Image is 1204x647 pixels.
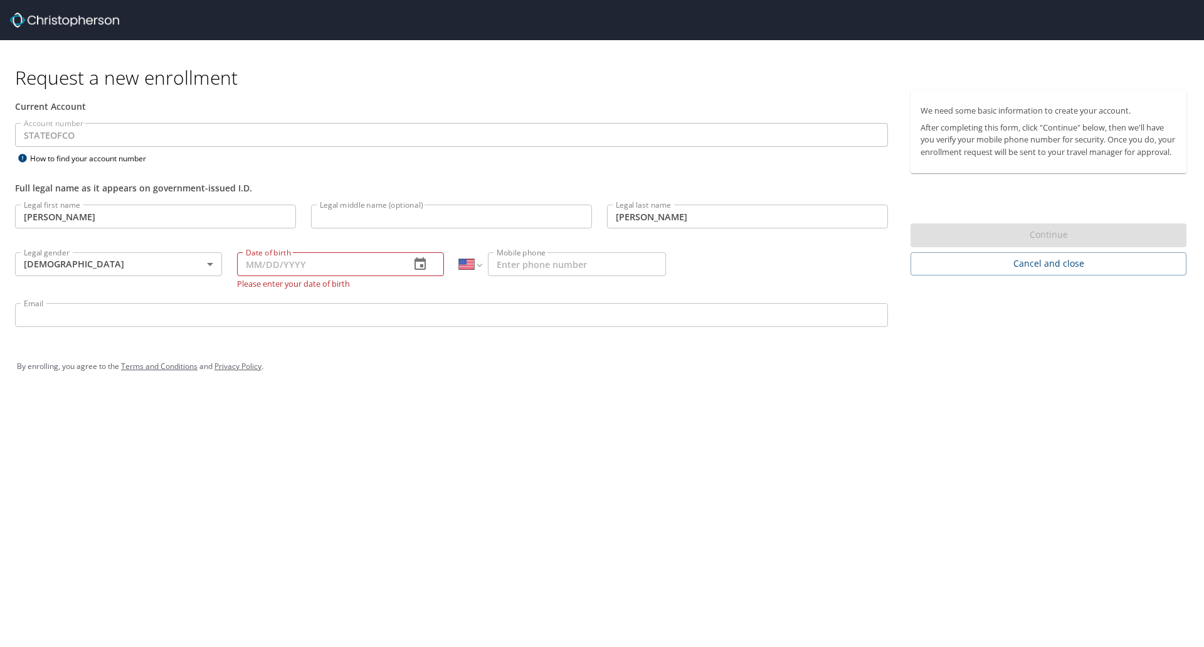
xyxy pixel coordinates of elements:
div: How to find your account number [15,151,172,166]
a: Privacy Policy [214,361,261,372]
div: Current Account [15,100,888,113]
p: Please enter your date of birth [237,279,444,288]
input: MM/DD/YYYY [237,252,400,276]
span: Cancel and close [921,256,1176,272]
input: Enter phone number [488,252,666,276]
img: cbt logo [10,13,119,28]
div: Full legal name as it appears on government-issued I.D. [15,181,888,195]
p: After completing this form, click "Continue" below, then we'll have you verify your mobile phone ... [921,122,1176,158]
h1: Request a new enrollment [15,65,1196,90]
button: Cancel and close [911,252,1186,275]
a: Terms and Conditions [121,361,198,372]
div: By enrolling, you agree to the and . [17,351,1187,382]
div: [DEMOGRAPHIC_DATA] [15,252,222,276]
p: We need some basic information to create your account. [921,105,1176,117]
